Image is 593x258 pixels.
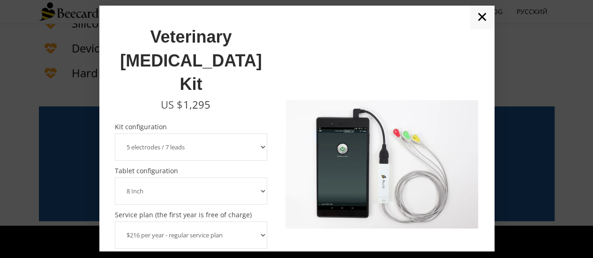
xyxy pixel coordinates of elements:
[183,97,210,111] span: 1,295
[115,221,268,249] select: Service plan (the first year is free of charge)
[115,168,268,174] span: Tablet configuration
[115,212,268,218] span: Service plan (the first year is free of charge)
[470,6,494,29] a: ✕
[120,27,262,94] span: Veterinary [MEDICAL_DATA] Kit
[115,177,268,205] select: Tablet configuration
[115,133,268,161] select: Kit configuration
[115,124,268,130] span: Kit configuration
[161,97,183,111] span: US $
